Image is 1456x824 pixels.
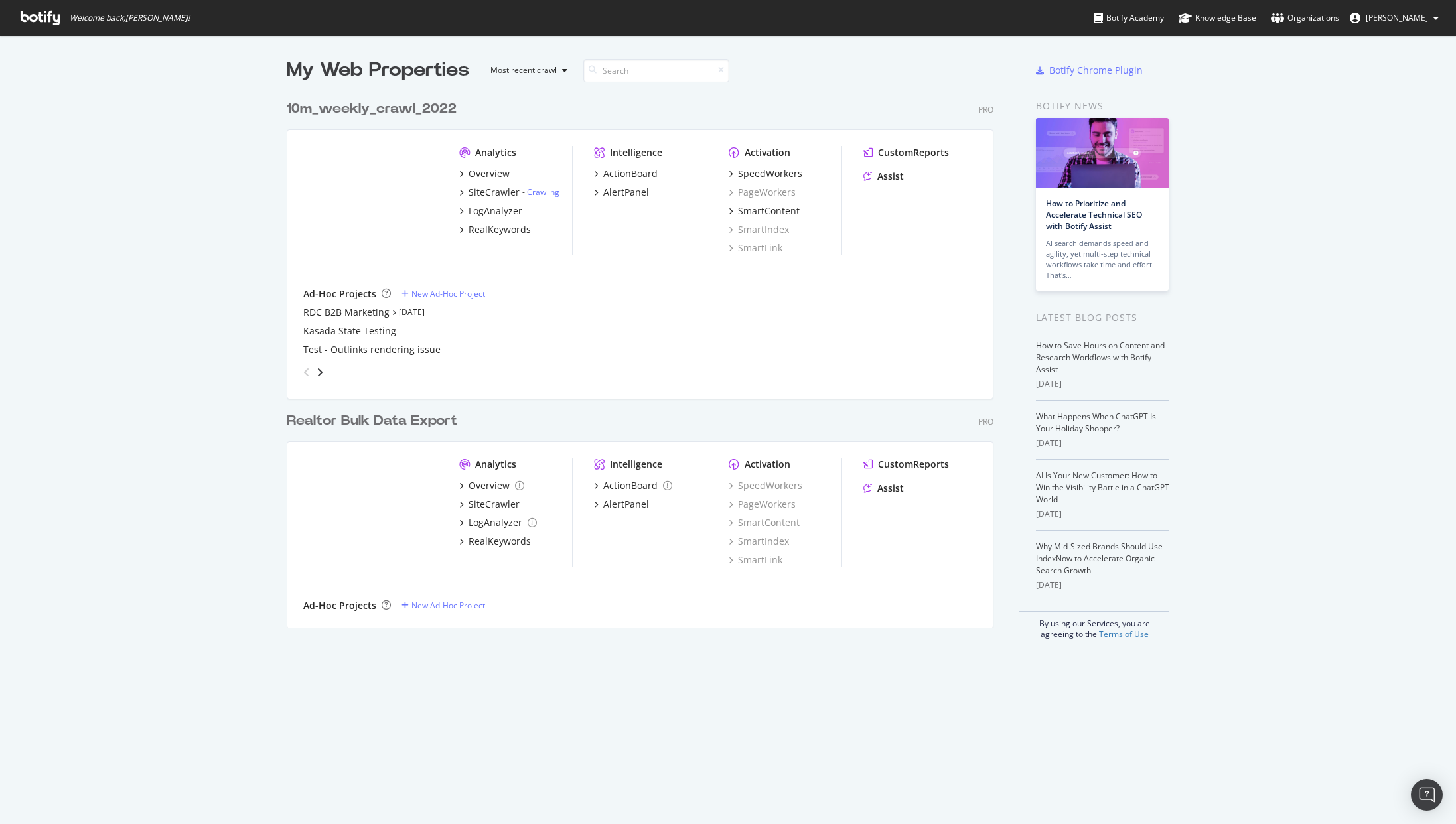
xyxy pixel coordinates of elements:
a: What Happens When ChatGPT Is Your Holiday Shopper? [1036,411,1156,434]
div: New Ad-Hoc Project [411,288,485,299]
div: Pro [978,104,993,115]
div: SiteCrawler [469,498,520,511]
div: Pro [978,416,993,427]
div: SmartLink [729,553,782,567]
div: By using our Services, you are agreeing to the [1019,611,1169,640]
div: Overview [469,167,510,180]
div: CustomReports [878,458,949,471]
a: 10m_weekly_crawl_2022 [287,100,462,119]
div: Intelligence [610,146,662,159]
a: AlertPanel [594,498,649,511]
div: Analytics [475,458,516,471]
div: AlertPanel [603,186,649,199]
div: CustomReports [878,146,949,159]
a: SmartContent [729,204,800,218]
a: Assist [863,482,904,495]
div: [DATE] [1036,437,1169,449]
div: RealKeywords [469,535,531,548]
a: Crawling [527,186,559,198]
div: Overview [469,479,510,492]
div: Organizations [1271,11,1339,25]
img: realtorsecondary.com [303,458,438,565]
a: Botify Chrome Plugin [1036,64,1143,77]
div: Knowledge Base [1179,11,1256,25]
a: RealKeywords [459,535,531,548]
a: CustomReports [863,458,949,471]
a: SiteCrawler- Crawling [459,186,559,199]
div: Activation [745,146,790,159]
div: AlertPanel [603,498,649,511]
a: SmartLink [729,241,782,255]
a: Realtor Bulk Data Export [287,411,463,431]
div: Assist [877,170,904,183]
div: AI search demands speed and agility, yet multi-step technical workflows take time and effort. Tha... [1046,238,1159,281]
a: CustomReports [863,146,949,159]
a: Overview [459,479,524,492]
a: AlertPanel [594,186,649,199]
img: realtor.com [303,146,438,253]
a: SmartIndex [729,535,789,548]
div: Botify Academy [1094,11,1164,25]
div: angle-right [315,366,325,379]
div: New Ad-Hoc Project [411,600,485,611]
a: [DATE] [399,307,425,318]
button: [PERSON_NAME] [1339,7,1449,29]
div: Most recent crawl [490,66,557,74]
div: Latest Blog Posts [1036,310,1169,325]
a: ActionBoard [594,479,672,492]
a: PageWorkers [729,498,796,511]
div: [DATE] [1036,579,1169,591]
a: LogAnalyzer [459,204,522,218]
a: SmartContent [729,516,800,529]
a: SpeedWorkers [729,479,802,492]
a: AI Is Your New Customer: How to Win the Visibility Battle in a ChatGPT World [1036,470,1169,505]
div: angle-left [298,362,315,383]
a: RealKeywords [459,223,531,236]
a: Overview [459,167,510,180]
div: [DATE] [1036,378,1169,390]
div: Botify Chrome Plugin [1049,64,1143,77]
a: Assist [863,170,904,183]
a: New Ad-Hoc Project [401,600,485,611]
a: SpeedWorkers [729,167,802,180]
div: - [522,186,559,198]
div: Activation [745,458,790,471]
a: PageWorkers [729,186,796,199]
span: Bengu Eker [1366,12,1428,23]
a: Kasada State Testing [303,324,396,338]
div: SiteCrawler [469,186,520,199]
img: How to Prioritize and Accelerate Technical SEO with Botify Assist [1036,118,1169,188]
a: New Ad-Hoc Project [401,288,485,299]
div: Analytics [475,146,516,159]
div: Ad-Hoc Projects [303,287,376,301]
div: ActionBoard [603,167,658,180]
div: Ad-Hoc Projects [303,599,376,612]
div: My Web Properties [287,57,469,84]
div: SpeedWorkers [738,167,802,180]
div: Intelligence [610,458,662,471]
input: Search [583,59,729,82]
a: Terms of Use [1099,628,1149,640]
div: Assist [877,482,904,495]
span: Welcome back, [PERSON_NAME] ! [70,13,190,23]
a: Test - Outlinks rendering issue [303,343,441,356]
button: Most recent crawl [480,60,573,81]
div: Open Intercom Messenger [1411,779,1443,811]
a: How to Save Hours on Content and Research Workflows with Botify Assist [1036,340,1165,375]
a: SmartIndex [729,223,789,236]
div: 10m_weekly_crawl_2022 [287,100,457,119]
div: LogAnalyzer [469,516,522,529]
div: [DATE] [1036,508,1169,520]
a: RDC B2B Marketing [303,306,390,319]
a: ActionBoard [594,167,658,180]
